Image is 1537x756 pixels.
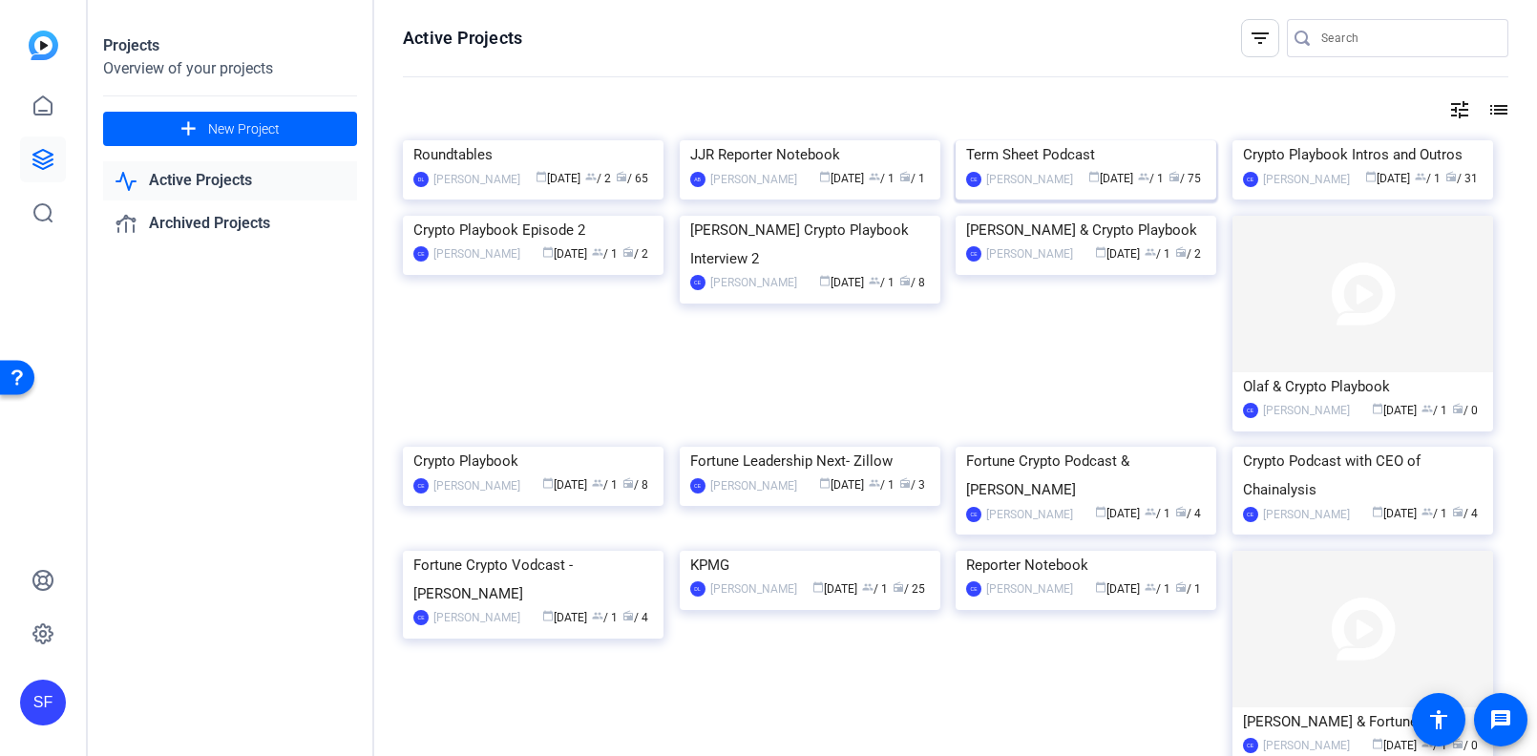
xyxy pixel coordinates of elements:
[1249,27,1272,50] mat-icon: filter_list
[966,551,1206,579] div: Reporter Notebook
[1145,246,1156,258] span: group
[690,172,705,187] div: AB
[1372,404,1417,417] span: [DATE]
[1175,247,1201,261] span: / 2
[1445,171,1457,182] span: radio
[690,551,930,579] div: KPMG
[1145,581,1156,593] span: group
[690,275,705,290] div: CE
[1489,708,1512,731] mat-icon: message
[869,171,880,182] span: group
[1321,27,1493,50] input: Search
[1088,171,1100,182] span: calendar_today
[690,581,705,597] div: DL
[899,275,911,286] span: radio
[413,246,429,262] div: CE
[622,477,634,489] span: radio
[862,582,888,596] span: / 1
[433,170,520,189] div: [PERSON_NAME]
[1088,172,1133,185] span: [DATE]
[208,119,280,139] span: New Project
[966,507,981,522] div: CE
[1095,582,1140,596] span: [DATE]
[592,477,603,489] span: group
[819,275,831,286] span: calendar_today
[819,477,831,489] span: calendar_today
[622,611,648,624] span: / 4
[622,246,634,258] span: radio
[1415,172,1441,185] span: / 1
[966,581,981,597] div: CE
[1372,507,1417,520] span: [DATE]
[103,112,357,146] button: New Project
[1263,401,1350,420] div: [PERSON_NAME]
[1243,447,1483,504] div: Crypto Podcast with CEO of Chainalysis
[710,170,797,189] div: [PERSON_NAME]
[710,273,797,292] div: [PERSON_NAME]
[20,680,66,725] div: SF
[1169,171,1180,182] span: radio
[1175,582,1201,596] span: / 1
[893,582,925,596] span: / 25
[1372,739,1417,752] span: [DATE]
[869,478,895,492] span: / 1
[812,581,824,593] span: calendar_today
[433,476,520,495] div: [PERSON_NAME]
[869,276,895,289] span: / 1
[1372,738,1383,749] span: calendar_today
[1452,507,1478,520] span: / 4
[1145,247,1170,261] span: / 1
[592,611,618,624] span: / 1
[542,477,554,489] span: calendar_today
[413,172,429,187] div: DL
[966,172,981,187] div: CE
[1243,403,1258,418] div: CE
[592,610,603,621] span: group
[1365,172,1410,185] span: [DATE]
[1372,506,1383,517] span: calendar_today
[899,172,925,185] span: / 1
[710,476,797,495] div: [PERSON_NAME]
[966,216,1206,244] div: [PERSON_NAME] & Crypto Playbook
[690,216,930,273] div: [PERSON_NAME] Crypto Playbook Interview 2
[1421,404,1447,417] span: / 1
[819,172,864,185] span: [DATE]
[536,172,580,185] span: [DATE]
[819,171,831,182] span: calendar_today
[1263,736,1350,755] div: [PERSON_NAME]
[1145,506,1156,517] span: group
[622,610,634,621] span: radio
[1145,507,1170,520] span: / 1
[622,478,648,492] span: / 8
[966,140,1206,169] div: Term Sheet Podcast
[542,610,554,621] span: calendar_today
[819,276,864,289] span: [DATE]
[585,172,611,185] span: / 2
[103,57,357,80] div: Overview of your projects
[986,579,1073,598] div: [PERSON_NAME]
[433,244,520,263] div: [PERSON_NAME]
[1095,247,1140,261] span: [DATE]
[592,247,618,261] span: / 1
[1243,707,1483,736] div: [PERSON_NAME] & Fortune
[1421,506,1433,517] span: group
[413,478,429,493] div: CE
[1169,172,1201,185] span: / 75
[103,34,357,57] div: Projects
[413,610,429,625] div: CE
[177,117,200,141] mat-icon: add
[869,477,880,489] span: group
[1445,172,1478,185] span: / 31
[899,276,925,289] span: / 8
[542,246,554,258] span: calendar_today
[622,247,648,261] span: / 2
[966,246,981,262] div: CE
[1452,506,1463,517] span: radio
[966,447,1206,504] div: Fortune Crypto Podcast & [PERSON_NAME]
[542,611,587,624] span: [DATE]
[986,244,1073,263] div: [PERSON_NAME]
[1243,507,1258,522] div: CE
[1243,140,1483,169] div: Crypto Playbook Intros and Outros
[690,478,705,493] div: CE
[690,447,930,475] div: Fortune Leadership Next- Zillow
